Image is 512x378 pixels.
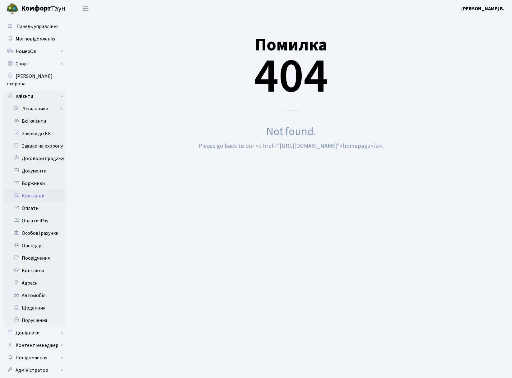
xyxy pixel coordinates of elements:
a: Договори продажу [3,152,65,165]
a: Особові рахунки [3,227,65,239]
a: Автомобілі [3,289,65,302]
a: Клієнти [3,90,65,102]
div: Not found. [79,123,503,140]
a: Панель управління [3,20,65,33]
a: Посвідчення [3,252,65,264]
small: Please go back to our <a href="[URL][DOMAIN_NAME]">homepage</a>. [199,142,383,150]
div: 404 [79,20,503,111]
a: Оплати [3,202,65,215]
a: Всі клієнти [3,115,65,127]
a: [PERSON_NAME] охорона [3,70,65,90]
a: Контакти [3,264,65,277]
small: Помилка [255,33,327,57]
a: Спорт [3,58,65,70]
a: Довідники [3,327,65,339]
a: Лічильники [7,102,65,115]
a: Мої повідомлення [3,33,65,45]
a: Повідомлення [3,352,65,364]
a: НомерОк [3,45,65,58]
a: Боржники [3,177,65,190]
img: logo.png [6,2,19,15]
button: Переключити навігацію [78,3,93,14]
span: Мої повідомлення [16,35,55,42]
a: Орендарі [3,239,65,252]
a: Порушення [3,314,65,327]
b: Комфорт [21,3,51,13]
a: Заявки до КК [3,127,65,140]
a: Адреси [3,277,65,289]
span: Таун [21,3,65,14]
a: Заявки на охорону [3,140,65,152]
a: Документи [3,165,65,177]
span: Панель управління [16,23,58,30]
a: [PERSON_NAME] В. [461,5,505,12]
a: Квитанції [3,190,65,202]
a: Оплати iPay [3,215,65,227]
a: Щоденник [3,302,65,314]
a: Адміністратор [3,364,65,376]
a: Контент менеджер [3,339,65,352]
